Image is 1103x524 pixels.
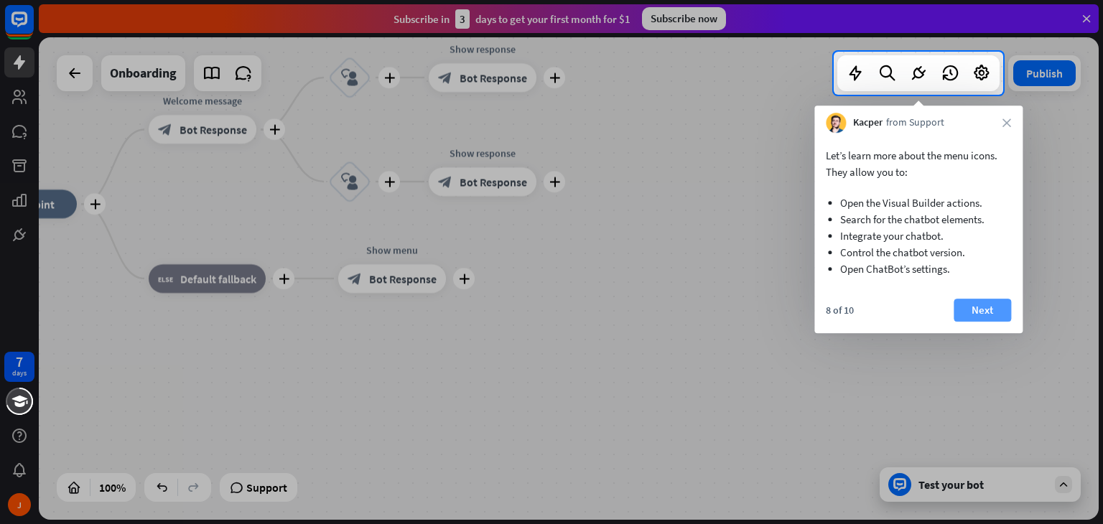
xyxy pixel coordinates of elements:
i: close [1002,118,1011,127]
li: Open the Visual Builder actions. [840,195,997,211]
span: from Support [886,116,944,130]
span: Kacper [853,116,883,130]
p: Let’s learn more about the menu icons. They allow you to: [826,147,1011,180]
li: Search for the chatbot elements. [840,211,997,228]
button: Open LiveChat chat widget [11,6,55,49]
button: Next [954,299,1011,322]
div: 8 of 10 [826,304,854,317]
li: Integrate your chatbot. [840,228,997,244]
li: Open ChatBot’s settings. [840,261,997,277]
li: Control the chatbot version. [840,244,997,261]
